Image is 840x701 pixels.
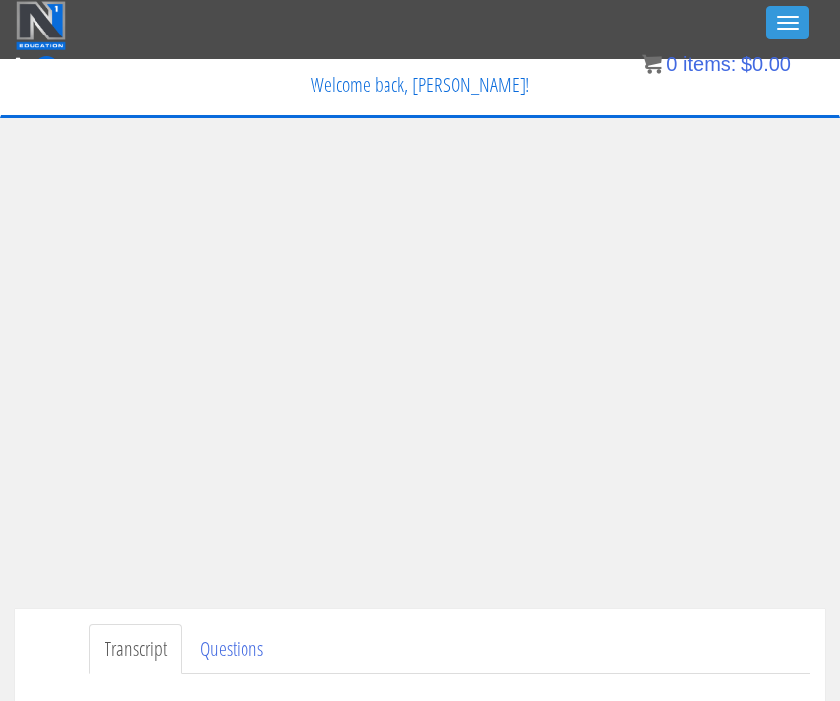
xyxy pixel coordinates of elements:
img: icon11.png [642,54,662,74]
a: 0 items: $0.00 [642,53,791,75]
a: 0 [16,51,59,78]
a: Transcript [89,624,182,674]
span: 0 [35,56,59,81]
img: n1-education [16,1,66,50]
a: Questions [184,624,279,674]
span: $ [741,53,752,75]
p: Welcome back, [PERSON_NAME]! [16,60,824,109]
span: items: [683,53,735,75]
span: 0 [666,53,677,75]
bdi: 0.00 [741,53,791,75]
